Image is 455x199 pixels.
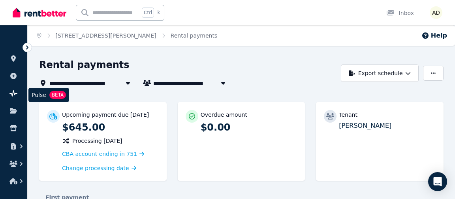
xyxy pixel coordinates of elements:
[28,25,227,46] nav: Breadcrumb
[32,91,46,99] span: Pulse
[72,137,122,145] span: Processing [DATE]
[62,164,129,172] span: Change processing date
[157,9,160,16] span: k
[13,7,66,19] img: RentBetter
[171,32,218,40] span: Rental payments
[62,111,149,119] p: Upcoming payment due [DATE]
[62,121,159,134] p: $645.00
[339,111,357,119] p: Tenant
[62,151,137,157] span: CBA account ending in 751
[430,6,442,19] img: Ayushi Dewan
[421,31,447,40] button: Help
[201,121,297,134] p: $0.00
[386,9,414,17] div: Inbox
[339,121,436,131] p: [PERSON_NAME]
[39,59,130,71] h1: Rental payments
[201,111,247,119] p: Overdue amount
[49,91,66,99] span: BETA
[142,8,154,18] span: Ctrl
[56,32,156,39] a: [STREET_ADDRESS][PERSON_NAME]
[62,164,136,172] a: Change processing date
[428,172,447,191] div: Open Intercom Messenger
[341,64,419,82] button: Export schedule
